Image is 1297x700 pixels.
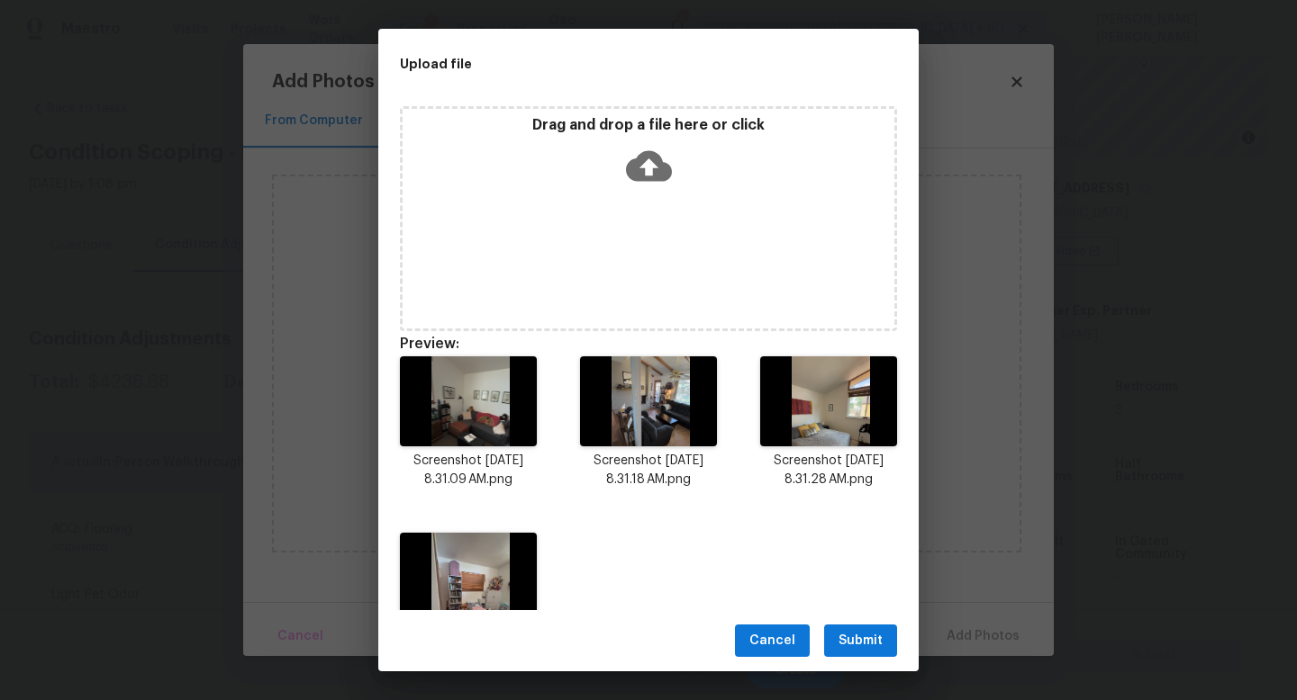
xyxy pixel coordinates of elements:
[580,452,717,489] p: Screenshot [DATE] 8.31.18 AM.png
[400,452,537,489] p: Screenshot [DATE] 8.31.09 AM.png
[403,116,894,135] p: Drag and drop a file here or click
[400,533,537,623] img: rar9Mxno+zvwNOJ+7BbYLbBb4Mtb4H8AVv9fp3aTCgMAAAAASUVORK5CYII=
[580,356,717,446] img: AJiRWlONvUAqAAAAAElFTkSuQmCC
[839,630,883,652] span: Submit
[400,54,816,74] h2: Upload file
[735,624,810,658] button: Cancel
[400,356,537,446] img: RLD3bk4EnA08Gngx85Qz8H48Z8a+louJrAAAAAElFTkSuQmCC
[760,356,897,446] img: 13pAckDkAAAAASUVORK5CYII=
[760,452,897,489] p: Screenshot [DATE] 8.31.28 AM.png
[749,630,795,652] span: Cancel
[824,624,897,658] button: Submit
